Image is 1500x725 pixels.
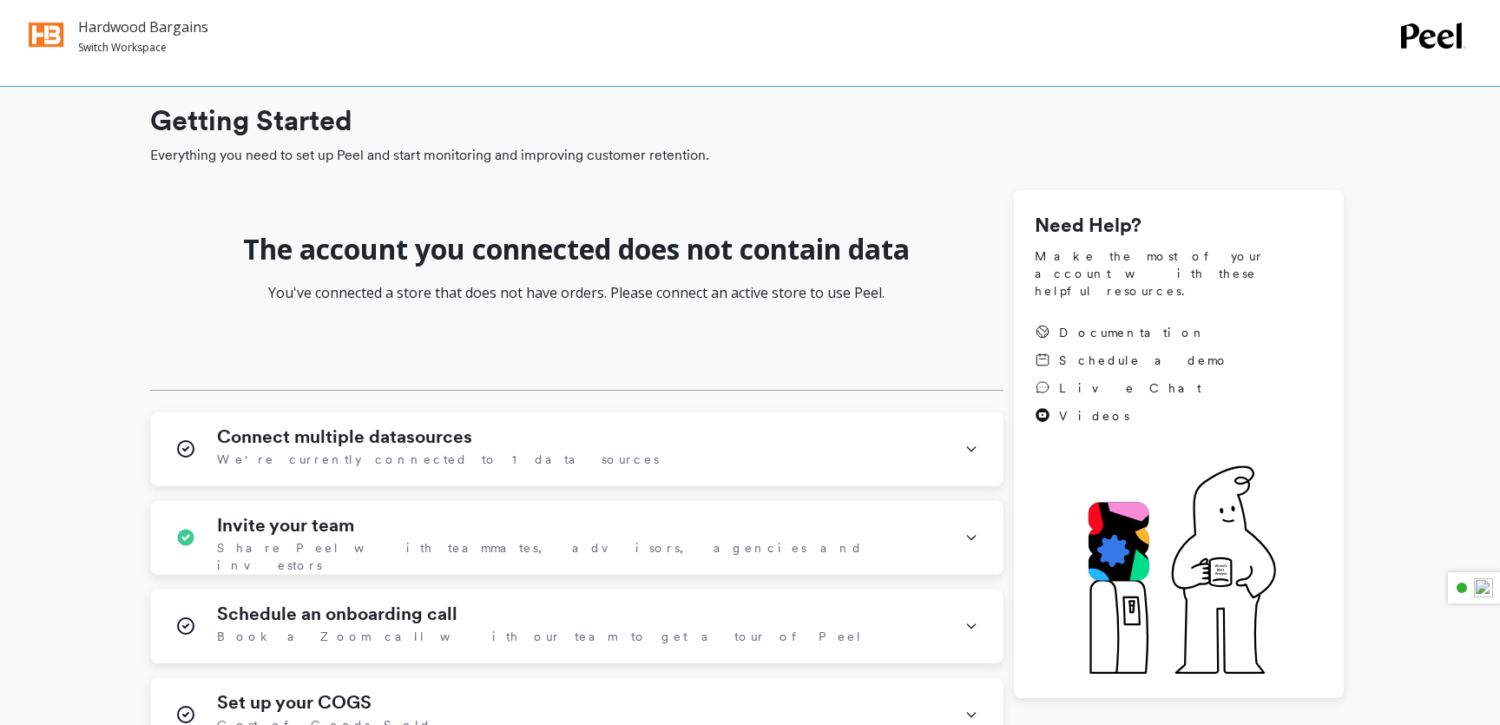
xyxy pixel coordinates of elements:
span: Live Chat [1059,379,1201,397]
span: Share Peel with teammates, advisors, agencies and investors [217,539,944,574]
p: You've connected a store that does not have orders. Please connect an active store to use Peel. [150,282,1003,303]
span: Videos [1059,407,1129,425]
span: Book a Zoom call with our team to get a tour of Peel [217,628,863,645]
h1: Getting Started [150,100,1344,142]
img: Team Profile [28,16,64,53]
h1: Set up your COGS [217,692,372,713]
p: Hardwood Bargains [78,16,208,37]
span: We're currently connected to 1 data sources [217,451,659,468]
a: Documentation [1035,324,1229,341]
p: Switch Workspace [78,41,167,55]
a: Videos [1035,407,1229,425]
h1: Connect multiple datasources [217,426,472,447]
img: picker [174,41,181,55]
a: Schedule a demo [1035,352,1229,369]
span: Make the most of your account with these helpful resources. [1035,247,1323,300]
h1: The account you connected does not contain data [243,232,910,267]
span: Documentation [1059,324,1207,341]
span: Everything you need to set up Peel and start monitoring and improving customer retention. [150,145,1344,166]
span: Schedule a demo [1059,352,1229,369]
h1: Need Help? [1035,211,1323,241]
h1: Invite your team [217,515,354,536]
h1: Schedule an onboarding call [217,603,457,624]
